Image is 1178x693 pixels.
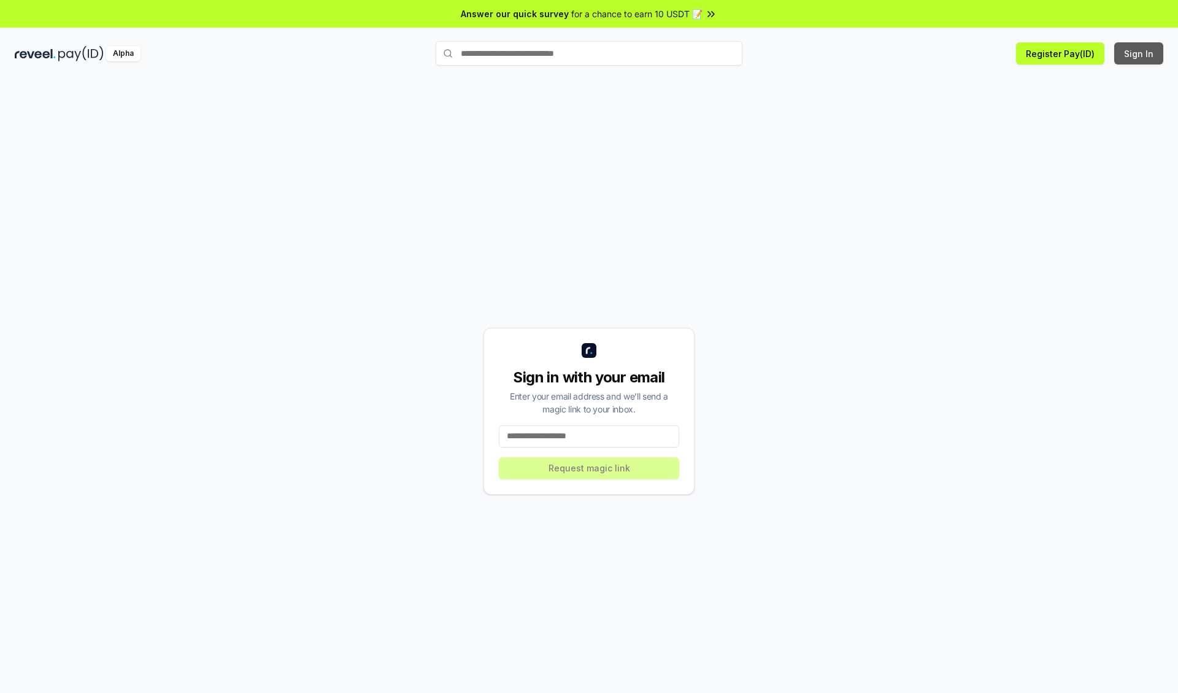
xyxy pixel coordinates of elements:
[571,7,703,20] span: for a chance to earn 10 USDT 📝
[1016,42,1104,64] button: Register Pay(ID)
[499,390,679,416] div: Enter your email address and we’ll send a magic link to your inbox.
[106,46,141,61] div: Alpha
[15,46,56,61] img: reveel_dark
[461,7,569,20] span: Answer our quick survey
[58,46,104,61] img: pay_id
[1114,42,1163,64] button: Sign In
[499,368,679,387] div: Sign in with your email
[582,343,596,358] img: logo_small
